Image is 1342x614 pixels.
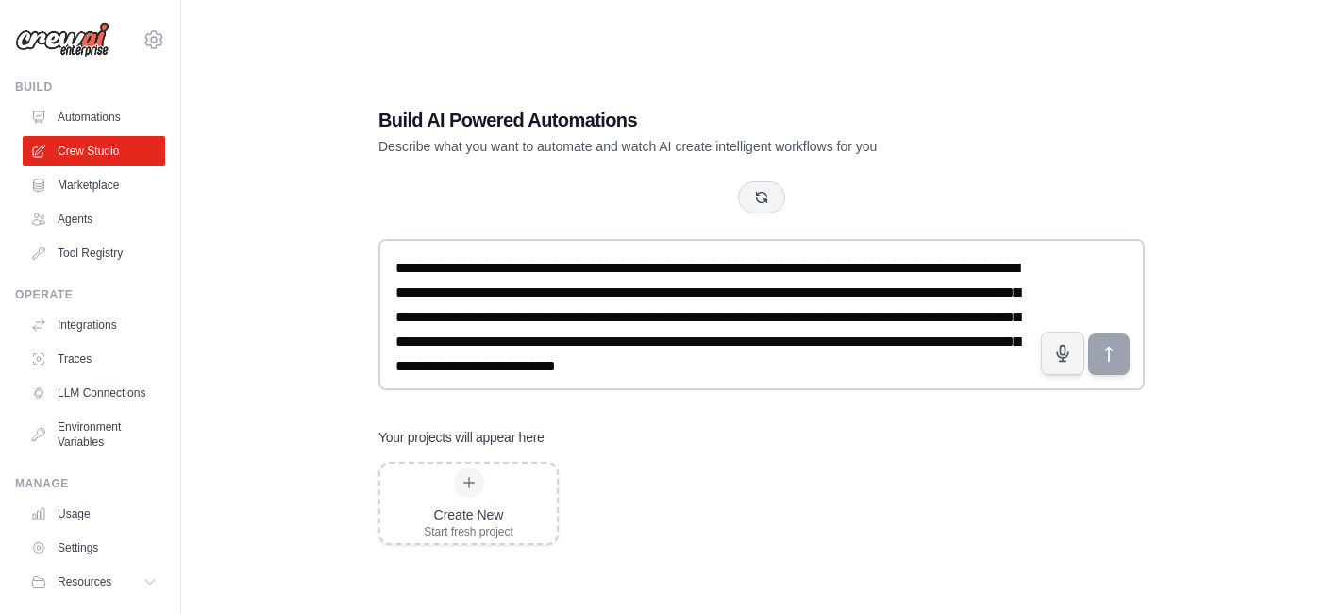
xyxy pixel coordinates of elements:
[15,79,165,94] div: Build
[23,238,165,268] a: Tool Registry
[23,378,165,408] a: LLM Connections
[23,136,165,166] a: Crew Studio
[23,102,165,132] a: Automations
[378,428,545,447] h3: Your projects will appear here
[23,533,165,563] a: Settings
[378,137,1013,156] p: Describe what you want to automate and watch AI create intelligent workflows for you
[15,476,165,491] div: Manage
[15,287,165,302] div: Operate
[1248,523,1342,614] iframe: Chat Widget
[23,412,165,457] a: Environment Variables
[23,567,165,597] button: Resources
[58,574,111,589] span: Resources
[1248,523,1342,614] div: Widget de chat
[23,499,165,529] a: Usage
[1041,332,1084,375] button: Click to speak your automation idea
[23,170,165,200] a: Marketplace
[424,524,513,539] div: Start fresh project
[15,22,109,58] img: Logo
[424,505,513,524] div: Create New
[378,107,1013,133] h1: Build AI Powered Automations
[23,204,165,234] a: Agents
[23,344,165,374] a: Traces
[738,181,785,213] button: Get new suggestions
[23,310,165,340] a: Integrations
